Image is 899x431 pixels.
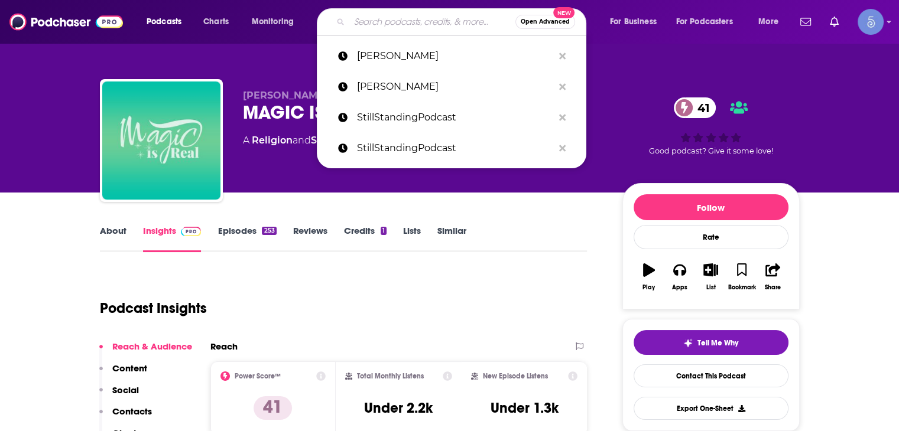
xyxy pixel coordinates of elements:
img: Podchaser Pro [181,227,202,236]
div: A podcast [243,133,403,148]
button: open menu [138,12,197,31]
img: MAGIC IS REAL [102,81,220,200]
p: Contacts [112,406,152,417]
p: StillStandingPodcast [357,102,553,133]
div: List [706,284,716,291]
a: Religion [252,135,293,146]
span: [PERSON_NAME] [243,90,327,101]
input: Search podcasts, credits, & more... [349,12,515,31]
span: Good podcast? Give it some love! [649,146,773,155]
a: [PERSON_NAME] [317,41,586,71]
p: shannon torrence [357,71,553,102]
h1: Podcast Insights [100,299,207,317]
a: Show notifications dropdown [825,12,843,32]
span: More [758,14,778,30]
button: Show profile menu [858,9,884,35]
button: Play [634,256,664,298]
span: Podcasts [147,14,181,30]
p: Social [112,384,139,396]
img: Podchaser - Follow, Share and Rate Podcasts [9,11,123,33]
a: Charts [196,12,236,31]
a: Contact This Podcast [634,364,788,387]
h3: Under 2.2k [364,399,433,417]
a: StillStandingPodcast [317,133,586,164]
div: Play [642,284,655,291]
div: Search podcasts, credits, & more... [328,8,598,35]
h2: Reach [210,341,238,352]
button: Apps [664,256,695,298]
img: tell me why sparkle [683,338,693,348]
a: About [100,225,126,252]
span: Monitoring [252,14,294,30]
div: 1 [381,227,387,235]
div: Apps [672,284,687,291]
span: For Business [610,14,657,30]
button: Follow [634,194,788,220]
button: Social [99,384,139,406]
a: StillStandingPodcast [317,102,586,133]
button: Reach & Audience [99,341,192,363]
a: Lists [403,225,421,252]
div: Bookmark [728,284,755,291]
span: For Podcasters [676,14,733,30]
button: open menu [602,12,671,31]
button: Content [99,363,147,384]
a: Reviews [293,225,327,252]
span: New [553,7,575,18]
button: tell me why sparkleTell Me Why [634,330,788,355]
span: Logged in as Spiral5-G1 [858,9,884,35]
span: and [293,135,311,146]
h2: Power Score™ [235,372,281,380]
button: Contacts [99,406,152,427]
button: Bookmark [726,256,757,298]
button: Open AdvancedNew [515,15,575,29]
a: Episodes253 [218,225,276,252]
span: Charts [203,14,229,30]
span: Tell Me Why [697,338,738,348]
a: Similar [437,225,466,252]
a: Spirituality [311,135,365,146]
span: Open Advanced [521,19,570,25]
button: Share [757,256,788,298]
div: 253 [262,227,276,235]
button: List [695,256,726,298]
img: User Profile [858,9,884,35]
p: StillStandingPodcast [357,133,553,164]
button: open menu [668,12,750,31]
a: InsightsPodchaser Pro [143,225,202,252]
p: 41 [254,396,292,420]
div: Share [765,284,781,291]
p: Shannon Torrence [357,41,553,71]
h2: New Episode Listens [483,372,548,380]
a: [PERSON_NAME] [317,71,586,102]
button: open menu [244,12,309,31]
button: Export One-Sheet [634,397,788,420]
h2: Total Monthly Listens [357,372,424,380]
p: Content [112,363,147,374]
p: Reach & Audience [112,341,192,352]
a: Credits1 [344,225,387,252]
div: 41Good podcast? Give it some love! [622,90,800,163]
span: 41 [686,97,716,118]
a: 41 [674,97,716,118]
a: Show notifications dropdown [796,12,816,32]
button: open menu [750,12,793,31]
div: Rate [634,225,788,249]
h3: Under 1.3k [491,399,559,417]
